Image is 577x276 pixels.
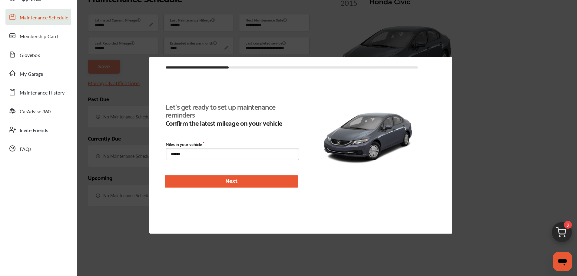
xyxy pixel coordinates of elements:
[5,84,71,100] a: Maintenance History
[320,101,416,172] img: 9894_st0640_046.jpg
[5,9,71,25] a: Maintenance Schedule
[547,219,576,248] img: cart_icon.3d0951e8.svg
[5,47,71,62] a: Glovebox
[165,175,298,188] button: Next
[564,221,572,229] span: 2
[5,141,71,156] a: FAQs
[20,70,43,78] span: My Garage
[5,122,71,138] a: Invite Friends
[166,142,299,147] label: Miles in your vehicle
[20,33,58,41] span: Membership Card
[20,145,32,153] span: FAQs
[5,28,71,44] a: Membership Card
[20,127,48,135] span: Invite Friends
[166,119,295,127] b: Confirm the latest mileage on your vehicle
[553,252,572,271] iframe: Button to launch messaging window
[5,65,71,81] a: My Garage
[20,52,40,59] span: Glovebox
[20,108,51,116] span: CarAdvise 360
[20,14,68,22] span: Maintenance Schedule
[166,103,295,118] b: Let's get ready to set up maintenance reminders
[5,103,71,119] a: CarAdvise 360
[20,89,65,97] span: Maintenance History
